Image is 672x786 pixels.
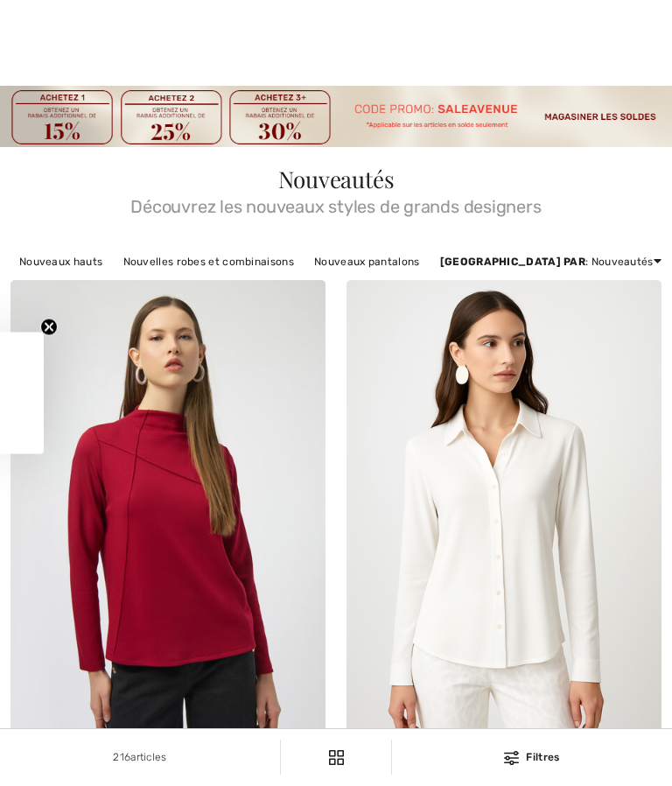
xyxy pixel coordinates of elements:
[329,750,344,765] img: Filtres
[440,256,585,268] strong: [GEOGRAPHIC_DATA] par
[278,164,395,194] span: Nouveautés
[113,751,130,763] span: 216
[504,751,519,765] img: Filtres
[10,280,325,753] img: Pull Col Haut modèle 254034. Deep cherry
[558,733,654,777] iframe: Ouvre un widget dans lequel vous pouvez chatter avec l’un de nos agents
[115,250,303,273] a: Nouvelles robes et combinaisons
[40,319,58,336] button: Close teaser
[10,250,111,273] a: Nouveaux hauts
[346,280,661,753] img: Fermeture Boutonnée Classique modèle 253941. Vanille 30
[10,191,661,215] span: Découvrez les nouveaux styles de grands designers
[440,254,661,270] div: : Nouveautés
[305,250,428,273] a: Nouveaux pantalons
[402,749,661,765] div: Filtres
